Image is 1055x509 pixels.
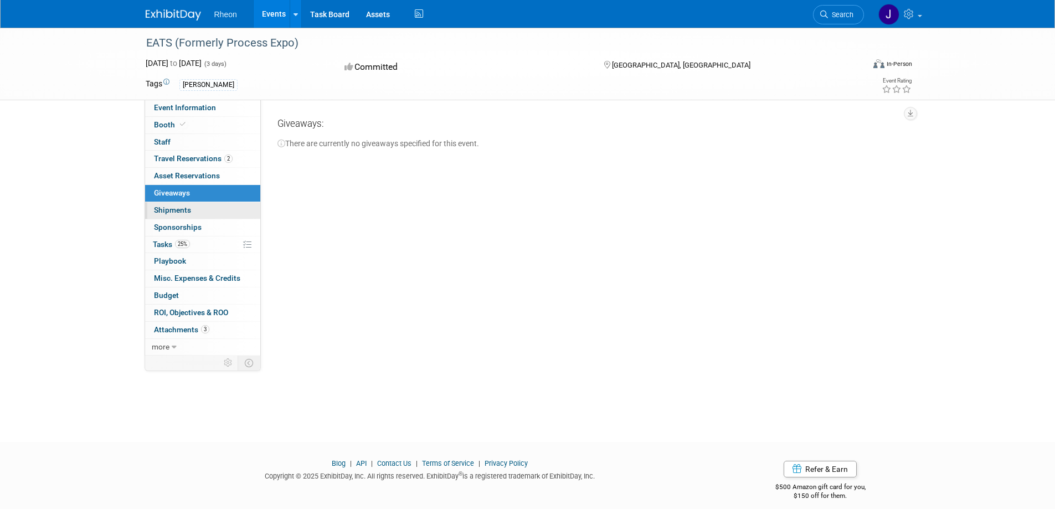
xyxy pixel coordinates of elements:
[203,60,227,68] span: (3 days)
[142,33,847,53] div: EATS (Formerly Process Expo)
[145,270,260,287] a: Misc. Expenses & Credits
[332,459,346,467] a: Blog
[145,219,260,236] a: Sponsorships
[368,459,375,467] span: |
[154,205,191,214] span: Shipments
[238,356,260,370] td: Toggle Event Tabs
[154,291,179,300] span: Budget
[422,459,474,467] a: Terms of Service
[459,471,462,477] sup: ®
[341,58,586,77] div: Committed
[146,469,715,481] div: Copyright © 2025 ExhibitDay, Inc. All rights reserved. ExhibitDay is a registered trademark of Ex...
[179,79,238,91] div: [PERSON_NAME]
[154,103,216,112] span: Event Information
[154,274,240,282] span: Misc. Expenses & Credits
[882,78,912,84] div: Event Rating
[145,339,260,356] a: more
[154,120,188,129] span: Booth
[145,305,260,321] a: ROI, Objectives & ROO
[154,137,171,146] span: Staff
[799,58,913,74] div: Event Format
[154,188,190,197] span: Giveaways
[145,117,260,133] a: Booth
[277,117,902,135] div: Giveaways:
[146,59,202,68] span: [DATE] [DATE]
[145,100,260,116] a: Event Information
[145,322,260,338] a: Attachments3
[476,459,483,467] span: |
[485,459,528,467] a: Privacy Policy
[145,134,260,151] a: Staff
[347,459,354,467] span: |
[154,325,209,334] span: Attachments
[813,5,864,24] a: Search
[154,154,233,163] span: Travel Reservations
[154,223,202,232] span: Sponsorships
[145,202,260,219] a: Shipments
[145,168,260,184] a: Asset Reservations
[873,59,884,68] img: Format-Inperson.png
[145,185,260,202] a: Giveaways
[828,11,853,19] span: Search
[413,459,420,467] span: |
[154,308,228,317] span: ROI, Objectives & ROO
[154,171,220,180] span: Asset Reservations
[277,135,902,149] div: There are currently no giveaways specified for this event.
[784,461,857,477] a: Refer & Earn
[219,356,238,370] td: Personalize Event Tab Strip
[168,59,179,68] span: to
[886,60,912,68] div: In-Person
[145,236,260,253] a: Tasks25%
[878,4,899,25] img: Jose Umana
[146,9,201,20] img: ExhibitDay
[224,155,233,163] span: 2
[731,491,910,501] div: $150 off for them.
[145,253,260,270] a: Playbook
[175,240,190,248] span: 25%
[214,10,237,19] span: Rheon
[612,61,750,69] span: [GEOGRAPHIC_DATA], [GEOGRAPHIC_DATA]
[377,459,411,467] a: Contact Us
[145,151,260,167] a: Travel Reservations2
[153,240,190,249] span: Tasks
[146,78,169,91] td: Tags
[201,325,209,333] span: 3
[180,121,186,127] i: Booth reservation complete
[356,459,367,467] a: API
[152,342,169,351] span: more
[145,287,260,304] a: Budget
[154,256,186,265] span: Playbook
[731,475,910,501] div: $500 Amazon gift card for you,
